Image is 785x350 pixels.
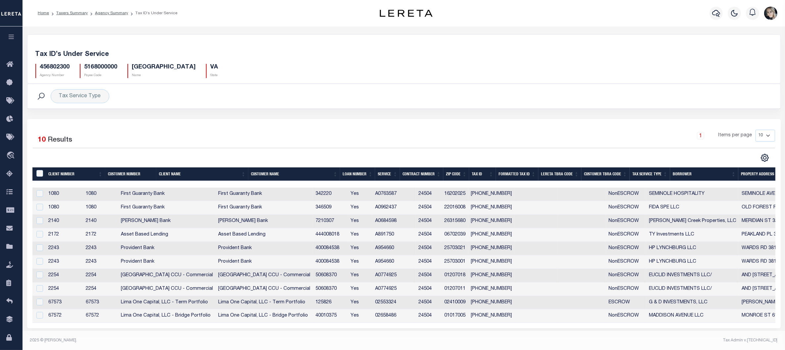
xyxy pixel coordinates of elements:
[313,242,348,255] td: 400084538
[606,188,646,201] td: NonESCROW
[132,73,196,78] p: Name
[697,132,704,139] a: 1
[56,11,88,15] a: Taxers Summary
[646,269,739,283] td: EUCLID INVESTMENTS LLC/
[313,269,348,283] td: 50608370
[118,296,216,310] td: Lima One Capital, LLC - Term Portfolio
[46,188,83,201] td: 1080
[646,188,739,201] td: SEMINOLE HOSPITALITY
[46,215,83,228] td: 2140
[46,167,105,181] th: Client Number: activate to sort column ascending
[83,242,118,255] td: 2243
[216,242,313,255] td: Provident Bank
[442,201,468,215] td: 22016008
[38,137,46,144] span: 10
[606,242,646,255] td: NonESCROW
[84,64,118,71] h5: 5168000000
[340,167,375,181] th: Loan Number: activate to sort column ascending
[83,188,118,201] td: 1080
[46,255,83,269] td: 2243
[40,64,70,71] h5: 456802300
[646,255,739,269] td: HP LYNCHBURG LLC
[216,269,313,283] td: [GEOGRAPHIC_DATA] CCU - Commercial
[348,201,372,215] td: Yes
[348,242,372,255] td: Yes
[46,201,83,215] td: 1080
[118,283,216,296] td: [GEOGRAPHIC_DATA] CCU - Commercial
[83,255,118,269] td: 2243
[118,255,216,269] td: Provident Bank
[416,269,442,283] td: 24504
[538,167,581,181] th: LERETA TBRA Code: activate to sort column ascending
[442,283,468,296] td: 01207011
[35,51,772,59] h5: Tax ID’s Under Service
[606,228,646,242] td: NonESCROW
[83,228,118,242] td: 2172
[348,255,372,269] td: Yes
[118,201,216,215] td: First Guaranty Bank
[606,215,646,228] td: NonESCROW
[372,228,416,242] td: A891750
[372,201,416,215] td: A0962437
[372,215,416,228] td: A0684598
[606,201,646,215] td: NonESCROW
[46,269,83,283] td: 2254
[468,255,515,269] td: [PHONE_NUMBER]
[313,188,348,201] td: 342220
[380,10,433,17] img: logo-dark.svg
[313,255,348,269] td: 400084538
[372,296,416,310] td: 02553324
[83,309,118,323] td: 67572
[118,269,216,283] td: [GEOGRAPHIC_DATA] CCU - Commercial
[646,283,739,296] td: EUCLID INVESTMENTS LLC/
[496,167,538,181] th: Formatted Tax ID: activate to sort column ascending
[372,188,416,201] td: A0763587
[468,296,515,310] td: [PHONE_NUMBER]
[46,228,83,242] td: 2172
[646,228,739,242] td: TY Investments LLC
[442,228,468,242] td: 06702039
[313,215,348,228] td: 7210307
[38,11,49,15] a: Home
[105,167,157,181] th: Customer Number
[372,255,416,269] td: A954660
[348,309,372,323] td: Yes
[416,201,442,215] td: 24504
[468,188,515,201] td: [PHONE_NUMBER]
[646,242,739,255] td: HP LYNCHBURG LLC
[468,201,515,215] td: [PHONE_NUMBER]
[95,11,128,15] a: Agency Summary
[718,132,752,139] span: Items per page
[83,283,118,296] td: 2254
[118,309,216,323] td: Lima One Capital, LLC - Bridge Portfolio
[118,188,216,201] td: First Guaranty Bank
[211,64,218,71] h5: VA
[216,309,313,323] td: Lima One Capital, LLC - Bridge Portfolio
[313,283,348,296] td: 50608370
[646,215,739,228] td: [PERSON_NAME] Creek Properties, LLC
[606,269,646,283] td: NonESCROW
[442,255,468,269] td: 25703001
[443,167,469,181] th: Zip Code: activate to sort column ascending
[348,228,372,242] td: Yes
[468,228,515,242] td: [PHONE_NUMBER]
[646,296,739,310] td: G & D INVESTMENTS, LLC
[84,73,118,78] p: Payee Code
[46,242,83,255] td: 2243
[468,242,515,255] td: [PHONE_NUMBER]
[128,10,177,16] li: Tax ID’s Under Service
[416,215,442,228] td: 24504
[606,309,646,323] td: NonESCROW
[606,283,646,296] td: NonESCROW
[375,167,400,181] th: Service: activate to sort column ascending
[211,73,218,78] p: State
[348,188,372,201] td: Yes
[646,309,739,323] td: MADDISON AVENUE LLC
[348,269,372,283] td: Yes
[606,255,646,269] td: NonESCROW
[118,215,216,228] td: [PERSON_NAME] Bank
[416,228,442,242] td: 24504
[83,269,118,283] td: 2254
[6,152,17,160] i: travel_explore
[416,296,442,310] td: 24504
